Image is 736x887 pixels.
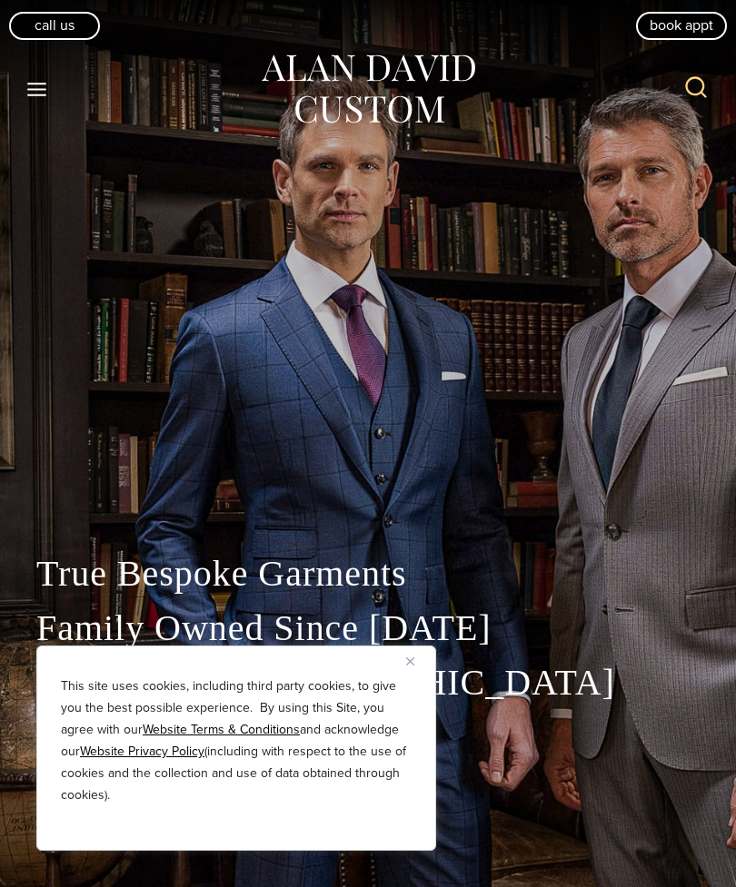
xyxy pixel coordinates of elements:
a: Website Privacy Policy [80,742,204,761]
a: book appt [636,12,727,39]
p: True Bespoke Garments Family Owned Since [DATE] Made in the [GEOGRAPHIC_DATA] [36,547,700,710]
a: Website Terms & Conditions [143,720,300,739]
button: View Search Form [674,67,718,111]
img: Alan David Custom [259,49,477,130]
p: This site uses cookies, including third party cookies, to give you the best possible experience. ... [61,675,412,806]
button: Close [406,650,428,672]
a: Call Us [9,12,100,39]
button: Open menu [18,73,56,105]
img: Close [406,657,414,665]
